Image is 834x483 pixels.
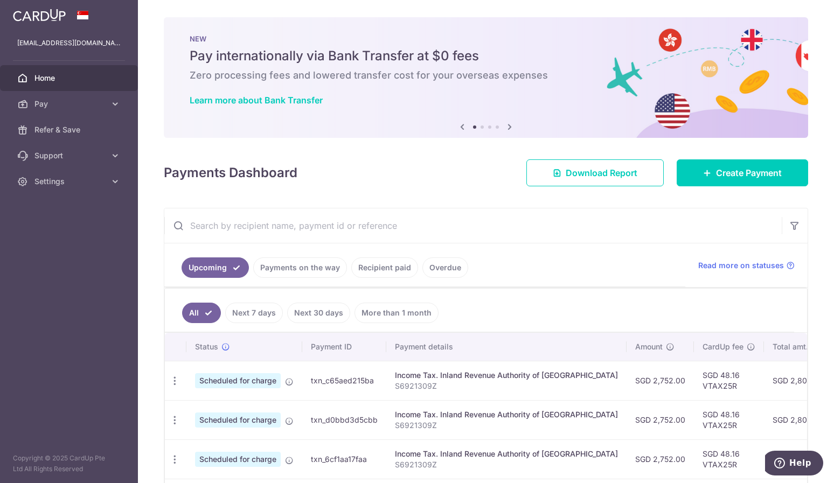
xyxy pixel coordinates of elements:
[182,303,221,323] a: All
[195,373,281,388] span: Scheduled for charge
[355,303,439,323] a: More than 1 month
[395,409,618,420] div: Income Tax. Inland Revenue Authority of [GEOGRAPHIC_DATA]
[395,449,618,459] div: Income Tax. Inland Revenue Authority of [GEOGRAPHIC_DATA]
[190,34,782,43] p: NEW
[302,439,386,479] td: txn_6cf1aa17faa
[164,17,808,138] img: Bank transfer banner
[302,333,386,361] th: Payment ID
[13,9,66,22] img: CardUp
[34,73,106,83] span: Home
[190,95,323,106] a: Learn more about Bank Transfer
[395,420,618,431] p: S6921309Z
[395,459,618,470] p: S6921309Z
[764,439,830,479] td: SGD 2,800.16
[225,303,283,323] a: Next 7 days
[698,260,784,271] span: Read more on statuses
[698,260,795,271] a: Read more on statuses
[34,150,106,161] span: Support
[694,361,764,400] td: SGD 48.16 VTAX25R
[526,159,664,186] a: Download Report
[386,333,627,361] th: Payment details
[17,38,121,48] p: [EMAIL_ADDRESS][DOMAIN_NAME]
[195,341,218,352] span: Status
[34,99,106,109] span: Pay
[182,257,249,278] a: Upcoming
[34,176,106,187] span: Settings
[287,303,350,323] a: Next 30 days
[164,163,297,183] h4: Payments Dashboard
[34,124,106,135] span: Refer & Save
[694,439,764,479] td: SGD 48.16 VTAX25R
[566,166,637,179] span: Download Report
[395,370,618,381] div: Income Tax. Inland Revenue Authority of [GEOGRAPHIC_DATA]
[627,439,694,479] td: SGD 2,752.00
[716,166,782,179] span: Create Payment
[765,451,823,478] iframe: Opens a widget where you can find more information
[764,361,830,400] td: SGD 2,800.16
[351,257,418,278] a: Recipient paid
[164,208,782,243] input: Search by recipient name, payment id or reference
[703,341,743,352] span: CardUp fee
[302,361,386,400] td: txn_c65aed215ba
[395,381,618,391] p: S6921309Z
[195,412,281,428] span: Scheduled for charge
[677,159,808,186] a: Create Payment
[694,400,764,439] td: SGD 48.16 VTAX25R
[764,400,830,439] td: SGD 2,800.16
[635,341,663,352] span: Amount
[190,69,782,82] h6: Zero processing fees and lowered transfer cost for your overseas expenses
[627,400,694,439] td: SGD 2,752.00
[773,341,808,352] span: Total amt.
[253,257,347,278] a: Payments on the way
[190,47,782,65] h5: Pay internationally via Bank Transfer at $0 fees
[627,361,694,400] td: SGD 2,752.00
[422,257,468,278] a: Overdue
[302,400,386,439] td: txn_d0bbd3d5cbb
[195,452,281,467] span: Scheduled for charge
